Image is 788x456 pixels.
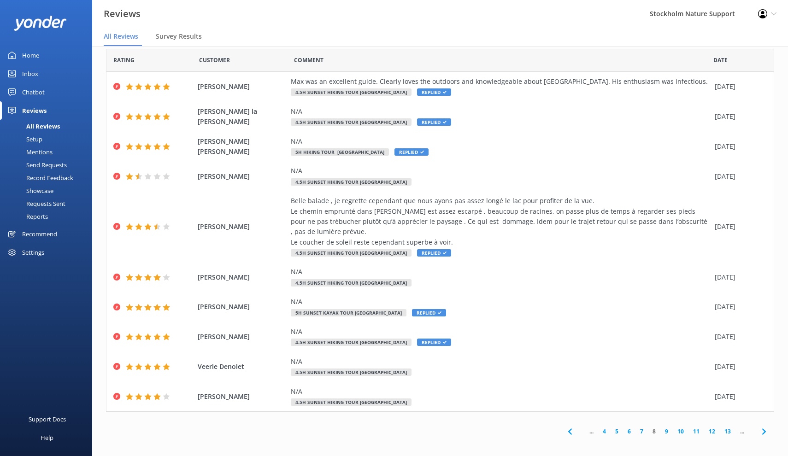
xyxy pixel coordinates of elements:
[6,133,42,146] div: Setup
[417,339,451,346] span: Replied
[291,106,710,117] div: N/A
[715,392,762,402] div: [DATE]
[735,427,749,436] span: ...
[198,392,287,402] span: [PERSON_NAME]
[6,120,92,133] a: All Reviews
[585,427,598,436] span: ...
[715,111,762,122] div: [DATE]
[291,297,710,307] div: N/A
[6,210,92,223] a: Reports
[199,56,230,64] span: Date
[291,76,710,87] div: Max was an excellent guide. Clearly loves the outdoors and knowledgeable about [GEOGRAPHIC_DATA]....
[291,196,710,247] div: Belle balade , je regrette cependant que nous ayons pas assez longé le lac pour profiter de la vu...
[22,83,45,101] div: Chatbot
[291,368,412,376] span: 4.5h Sunset Hiking Tour [GEOGRAPHIC_DATA]
[715,332,762,342] div: [DATE]
[715,171,762,181] div: [DATE]
[6,184,53,197] div: Showcase
[291,339,412,346] span: 4.5h Sunset Hiking Tour [GEOGRAPHIC_DATA]
[156,32,202,41] span: Survey Results
[198,362,287,372] span: Veerle Denolet
[715,141,762,152] div: [DATE]
[713,56,728,64] span: Date
[113,56,135,64] span: Date
[198,332,287,342] span: [PERSON_NAME]
[6,146,53,158] div: Mentions
[198,82,287,92] span: [PERSON_NAME]
[291,327,710,337] div: N/A
[623,427,635,436] a: 6
[6,120,60,133] div: All Reviews
[688,427,704,436] a: 11
[291,136,710,146] div: N/A
[394,148,429,156] span: Replied
[715,82,762,92] div: [DATE]
[715,302,762,312] div: [DATE]
[6,146,92,158] a: Mentions
[198,136,287,157] span: [PERSON_NAME] [PERSON_NAME]
[6,197,65,210] div: Requests Sent
[291,249,412,257] span: 4.5h Sunset Hiking Tour [GEOGRAPHIC_DATA]
[22,64,38,83] div: Inbox
[198,106,287,127] span: [PERSON_NAME] la [PERSON_NAME]
[104,6,141,21] h3: Reviews
[6,197,92,210] a: Requests Sent
[198,302,287,312] span: [PERSON_NAME]
[22,243,44,262] div: Settings
[198,272,287,282] span: [PERSON_NAME]
[291,357,710,367] div: N/A
[6,171,92,184] a: Record Feedback
[720,427,735,436] a: 13
[22,101,47,120] div: Reviews
[660,427,673,436] a: 9
[6,171,73,184] div: Record Feedback
[417,249,451,257] span: Replied
[41,428,53,447] div: Help
[22,46,39,64] div: Home
[291,166,710,176] div: N/A
[635,427,648,436] a: 7
[715,222,762,232] div: [DATE]
[291,178,412,186] span: 4.5h Sunset Hiking Tour [GEOGRAPHIC_DATA]
[14,16,67,31] img: yonder-white-logo.png
[715,362,762,372] div: [DATE]
[673,427,688,436] a: 10
[598,427,611,436] a: 4
[291,309,406,316] span: 5h Sunset Kayak Tour [GEOGRAPHIC_DATA]
[198,222,287,232] span: [PERSON_NAME]
[6,184,92,197] a: Showcase
[29,410,66,428] div: Support Docs
[6,158,67,171] div: Send Requests
[291,118,412,126] span: 4.5h Sunset Hiking Tour [GEOGRAPHIC_DATA]
[291,267,710,277] div: N/A
[715,272,762,282] div: [DATE]
[291,279,412,286] span: 4.5h Sunset Hiking Tour [GEOGRAPHIC_DATA]
[294,56,323,64] span: Question
[611,427,623,436] a: 5
[6,210,48,223] div: Reports
[648,427,660,436] a: 8
[412,309,446,316] span: Replied
[291,88,412,96] span: 4.5h Sunset Hiking Tour [GEOGRAPHIC_DATA]
[291,148,389,156] span: 5h Hiking Tour [GEOGRAPHIC_DATA]
[704,427,720,436] a: 12
[291,386,710,397] div: N/A
[417,88,451,96] span: Replied
[291,398,412,406] span: 4.5h Sunset Hiking Tour [GEOGRAPHIC_DATA]
[22,225,57,243] div: Recommend
[104,32,138,41] span: All Reviews
[6,158,92,171] a: Send Requests
[198,171,287,181] span: [PERSON_NAME]
[417,118,451,126] span: Replied
[6,133,92,146] a: Setup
